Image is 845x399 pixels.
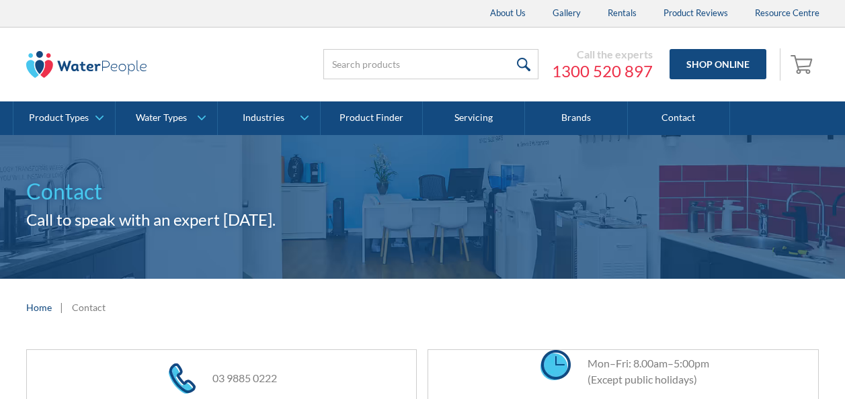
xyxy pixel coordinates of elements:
a: Water Types [116,101,217,135]
a: 1300 520 897 [552,61,653,81]
a: Open cart [787,48,819,81]
a: Servicing [423,101,525,135]
a: Product Finder [321,101,423,135]
a: Contact [628,101,730,135]
div: | [58,299,65,315]
img: phone icon [169,363,196,394]
a: Brands [525,101,627,135]
a: Home [26,300,52,314]
h2: Call to speak with an expert [DATE]. [26,208,819,232]
div: Industries [243,112,284,124]
div: Call the experts [552,48,653,61]
div: Product Types [29,112,89,124]
div: Mon–Fri: 8.00am–5:00pm (Except public holidays) [574,355,709,388]
img: clock icon [540,350,571,380]
div: Water Types [136,112,187,124]
a: Shop Online [670,49,766,79]
img: The Water People [26,51,147,78]
img: shopping cart [791,53,816,75]
h1: Contact [26,175,819,208]
a: 03 9885 0222 [212,371,277,384]
div: Contact [72,300,106,314]
a: Industries [218,101,319,135]
input: Search products [323,49,538,79]
a: Product Types [13,101,115,135]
